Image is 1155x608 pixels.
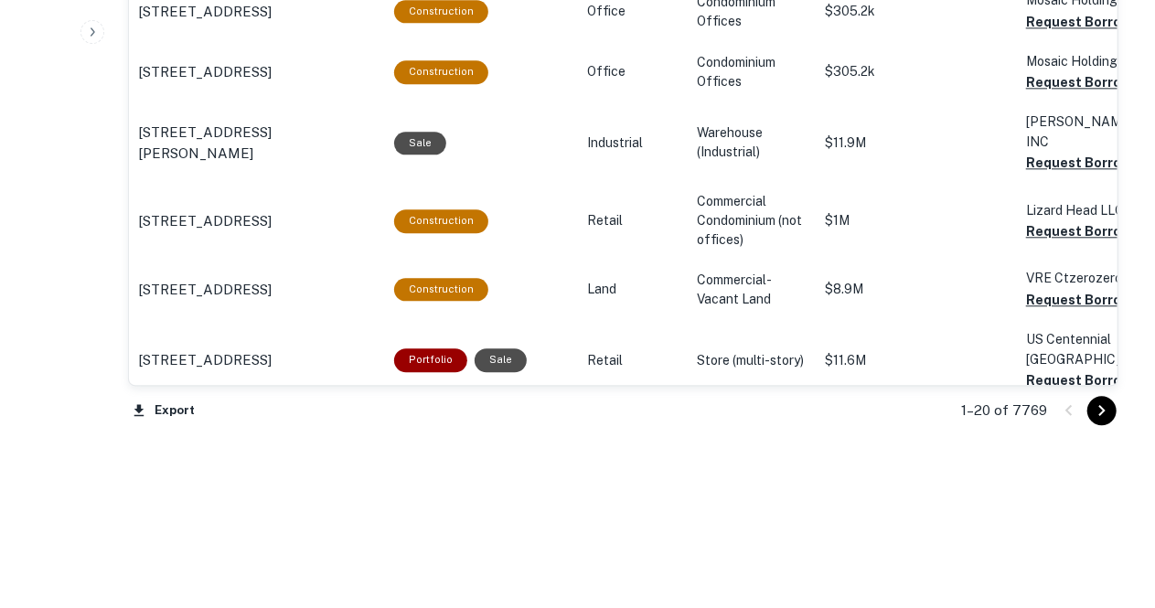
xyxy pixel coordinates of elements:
p: Land [587,280,679,299]
p: $8.9M [825,280,1008,299]
p: Commercial-Vacant Land [697,271,807,309]
p: $1M [825,211,1008,230]
div: This loan purpose was for construction [394,209,488,232]
p: Warehouse (Industrial) [697,123,807,162]
p: Retail [587,211,679,230]
a: [STREET_ADDRESS] [138,1,376,23]
div: This is a portfolio loan with 3 properties [394,348,467,371]
div: This loan purpose was for construction [394,278,488,301]
p: Store (multi-story) [697,351,807,370]
a: [STREET_ADDRESS][PERSON_NAME] [138,122,376,165]
p: 1–20 of 7769 [961,400,1047,421]
p: [STREET_ADDRESS] [138,210,272,232]
p: [STREET_ADDRESS] [138,1,272,23]
button: Export [128,397,199,424]
div: Sale [394,132,446,155]
p: [STREET_ADDRESS] [138,349,272,371]
button: Go to next page [1087,396,1117,425]
p: Retail [587,351,679,370]
p: $11.9M [825,133,1008,153]
p: Office [587,2,679,21]
a: [STREET_ADDRESS] [138,210,376,232]
div: Sale [475,348,527,371]
p: $11.6M [825,351,1008,370]
div: This loan purpose was for construction [394,60,488,83]
p: Commercial Condominium (not offices) [697,192,807,250]
p: Office [587,62,679,81]
p: Industrial [587,133,679,153]
a: [STREET_ADDRESS] [138,61,376,83]
p: $305.2k [825,62,1008,81]
p: $305.2k [825,2,1008,21]
p: [STREET_ADDRESS] [138,279,272,301]
p: Condominium Offices [697,53,807,91]
p: [STREET_ADDRESS] [138,61,272,83]
a: [STREET_ADDRESS] [138,279,376,301]
iframe: Chat Widget [1064,462,1155,549]
a: [STREET_ADDRESS] [138,349,376,371]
